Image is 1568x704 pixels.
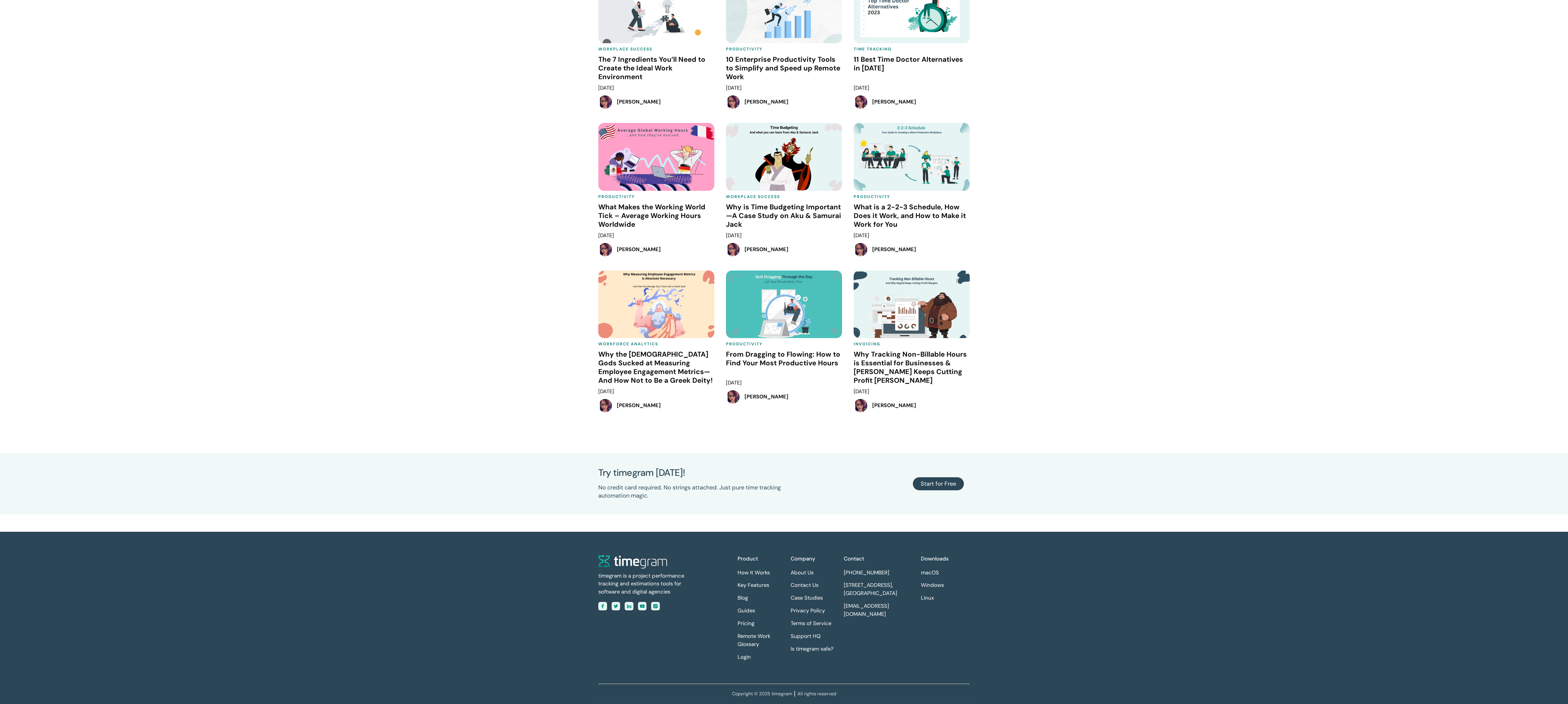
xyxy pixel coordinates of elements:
[745,98,788,106] h5: [PERSON_NAME]
[726,46,842,52] h6: Productivity
[844,581,897,598] a: [STREET_ADDRESS],[GEOGRAPHIC_DATA]
[854,194,970,200] h6: Productivity
[791,632,821,641] a: Support HQ
[854,388,869,396] div: [DATE]
[726,243,842,257] a: [PERSON_NAME]
[844,602,917,618] a: [EMAIL_ADDRESS][DOMAIN_NAME]
[854,399,970,413] a: [PERSON_NAME]
[921,569,939,577] a: macOS
[854,232,869,240] div: [DATE]
[738,653,751,661] a: Login
[598,123,714,243] a: ProductivityWhat Makes the Working World Tick – Average Working Hours Worldwide[DATE]
[854,350,970,385] h4: Why Tracking Non-Billable Hours is Essential for Businesses & [PERSON_NAME] Keeps Cutting Profit ...
[791,555,815,563] div: Company
[745,246,788,253] h5: [PERSON_NAME]
[726,84,742,92] div: [DATE]
[921,581,944,589] a: Windows
[738,581,769,589] a: Key Features
[738,620,754,628] a: Pricing
[872,98,916,106] h5: [PERSON_NAME]
[732,690,836,698] div: Copyright © 2025 timegram ┃ All rights reserved
[726,95,842,109] a: [PERSON_NAME]
[726,203,842,229] h4: Why is Time Budgeting Important—A Case Study on Aku & Samurai Jack
[738,632,786,649] a: Remote Work Glossary
[854,55,970,81] h4: 11 Best Time Doctor Alternatives in [DATE]
[598,399,714,413] a: [PERSON_NAME]
[854,203,970,229] h4: What is a 2-2-3 Schedule, How Does it Work, and How to Make it Work for You
[726,123,842,243] a: Workplace SuccessWhy is Time Budgeting Important—A Case Study on Aku & Samurai Jack[DATE]
[854,46,970,52] h6: Time Tracking
[921,555,949,563] div: Downloads
[598,203,714,229] h4: What Makes the Working World Tick – Average Working Hours Worldwide
[738,555,758,563] div: Product
[791,645,834,653] a: Is timegram safe?
[791,620,831,628] a: Terms of Service
[598,341,714,347] h6: Workforce Analytics
[854,84,869,92] div: [DATE]
[745,393,788,401] h5: [PERSON_NAME]
[598,350,714,385] h4: Why the [DEMOGRAPHIC_DATA] Gods Sucked at Measuring Employee Engagement Metrics—And How Not to Be...
[791,581,819,589] a: Contact Us
[844,569,889,577] a: [PHONE_NUMBER]
[854,341,970,347] h6: Invoicing
[872,246,916,253] h5: [PERSON_NAME]
[726,232,742,240] div: [DATE]
[598,243,714,257] a: [PERSON_NAME]
[617,402,661,409] h5: [PERSON_NAME]
[791,569,814,577] a: About Us
[921,594,934,602] a: Linux
[598,388,614,396] div: [DATE]
[598,468,685,478] h2: Try timegram [DATE]!
[726,379,742,387] div: [DATE]
[598,271,714,399] a: Workforce AnalyticsWhy the [DEMOGRAPHIC_DATA] Gods Sucked at Measuring Employee Engagement Metric...
[872,402,916,409] h5: [PERSON_NAME]
[791,594,823,602] a: Case Studies
[726,55,842,81] h4: 10 Enterprise Productivity Tools to Simplify and Speed up Remote Work
[726,194,842,200] h6: Workplace Success
[726,350,842,376] h4: From Dragging to Flowing: How to Find Your Most Productive Hours
[726,341,842,347] h6: Productivity
[791,607,825,615] a: Privacy Policy
[854,271,970,399] a: InvoicingWhy Tracking Non-Billable Hours is Essential for Businesses & [PERSON_NAME] Keeps Cuttin...
[844,555,864,563] div: Contact
[598,46,714,52] h6: Workplace Success
[598,194,714,200] h6: Productivity
[598,95,714,109] a: [PERSON_NAME]
[598,84,614,92] div: [DATE]
[598,572,700,596] div: timegram is a project performance tracking and estimations tools for software and digital agencies
[598,484,784,500] div: No credit card required. No strings attached. Just pure time tracking automation magic.
[726,271,842,390] a: ProductivityFrom Dragging to Flowing: How to Find Your Most Productive Hours[DATE]
[854,95,970,109] a: [PERSON_NAME]
[598,55,714,81] h4: The 7 Ingredients You’ll Need to Create the Ideal Work Environment
[617,246,661,253] h5: [PERSON_NAME]
[913,477,964,491] a: Start for Free
[738,607,755,615] a: Guides
[854,123,970,243] a: ProductivityWhat is a 2-2-3 Schedule, How Does it Work, and How to Make it Work for You[DATE]
[726,390,842,404] a: [PERSON_NAME]
[598,555,700,596] a: timegram is a project performance tracking and estimations tools for software and digital agencies
[854,243,970,257] a: [PERSON_NAME]
[738,569,770,577] a: How It Works
[598,232,614,240] div: [DATE]
[617,98,661,106] h5: [PERSON_NAME]
[738,594,748,602] a: Blog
